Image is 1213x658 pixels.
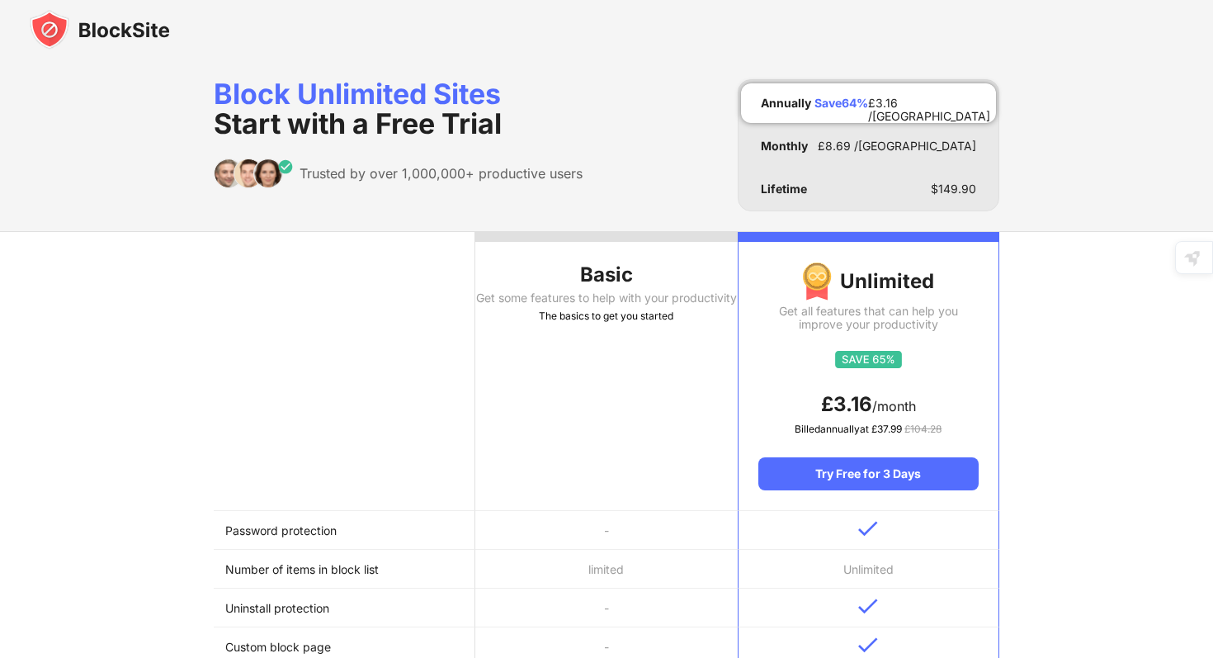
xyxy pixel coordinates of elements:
[802,262,832,301] img: img-premium-medal
[30,10,170,50] img: blocksite-icon-black.svg
[475,589,737,627] td: -
[214,589,475,627] td: Uninstall protection
[761,97,811,110] div: Annually
[821,392,872,416] span: £ 3.16
[214,511,475,550] td: Password protection
[214,79,583,139] div: Block Unlimited Sites
[758,391,979,418] div: /month
[214,159,294,188] img: trusted-by.svg
[475,308,737,324] div: The basics to get you started
[814,97,868,110] div: Save 64 %
[738,550,999,589] td: Unlimited
[214,107,502,140] span: Start with a Free Trial
[858,599,878,614] img: v-blue.svg
[475,262,737,288] div: Basic
[761,182,807,196] div: Lifetime
[214,550,475,589] td: Number of items in block list
[931,182,976,196] div: $ 149.90
[858,521,878,537] img: v-blue.svg
[300,165,583,182] div: Trusted by over 1,000,000+ productive users
[475,291,737,305] div: Get some features to help with your productivity
[758,457,979,490] div: Try Free for 3 Days
[835,351,902,368] img: save65.svg
[758,262,979,301] div: Unlimited
[904,423,942,435] span: £ 104.28
[858,637,878,653] img: v-blue.svg
[475,550,737,589] td: limited
[868,97,990,110] div: £ 3.16 /[GEOGRAPHIC_DATA]
[758,421,979,438] div: Billed annually at £ 37.99
[818,140,976,153] div: £ 8.69 /[GEOGRAPHIC_DATA]
[758,305,979,331] div: Get all features that can help you improve your productivity
[761,140,808,153] div: Monthly
[475,511,737,550] td: -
